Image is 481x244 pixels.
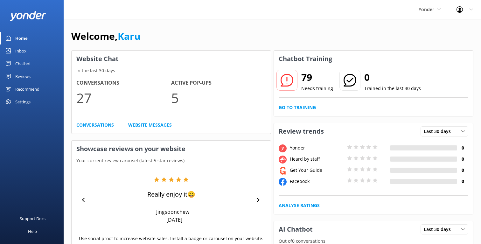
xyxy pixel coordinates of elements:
div: Settings [15,95,31,108]
h4: 0 [457,167,468,174]
h3: Chatbot Training [274,51,337,67]
div: Get Your Guide [288,167,345,174]
h2: 79 [301,70,333,85]
h3: AI Chatbot [274,221,317,238]
a: Conversations [76,122,114,129]
a: Karu [118,30,141,43]
h3: Showcase reviews on your website [72,141,271,157]
div: Recommend [15,83,39,95]
div: Help [28,225,37,238]
div: Yonder [288,144,345,151]
p: Really enjoy it😄 [147,190,195,199]
div: Support Docs [20,212,45,225]
p: [DATE] [166,216,182,223]
div: Reviews [15,70,31,83]
h4: Active Pop-ups [171,79,266,87]
h1: Welcome, [71,29,141,44]
div: Chatbot [15,57,31,70]
div: Facebook [288,178,345,185]
h4: 0 [457,144,468,151]
h3: Website Chat [72,51,271,67]
h4: 0 [457,156,468,163]
span: Last 30 days [424,226,455,233]
p: Use social proof to increase website sales. Install a badge or carousel on your website. [79,235,263,242]
p: 27 [76,87,171,108]
h4: 0 [457,178,468,185]
a: Analyse Ratings [279,202,320,209]
h2: 0 [364,70,421,85]
div: Home [15,32,28,45]
a: Go to Training [279,104,316,111]
span: Yonder [419,6,434,12]
div: Heard by staff [288,156,345,163]
p: Jingsoonchew [153,208,189,215]
h4: Conversations [76,79,171,87]
p: Your current review carousel (latest 5 star reviews) [72,157,271,164]
img: yonder-white-logo.png [10,11,46,21]
div: Inbox [15,45,26,57]
p: Needs training [301,85,333,92]
p: In the last 30 days [72,67,271,74]
p: Trained in the last 30 days [364,85,421,92]
p: 5 [171,87,266,108]
a: Website Messages [128,122,172,129]
h3: Review trends [274,123,329,140]
span: Last 30 days [424,128,455,135]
